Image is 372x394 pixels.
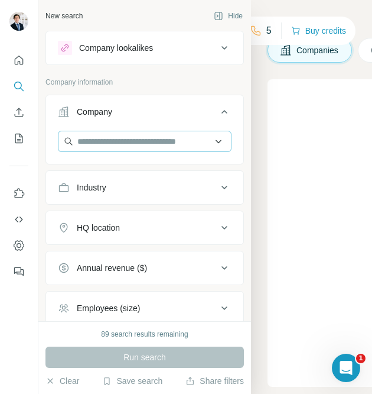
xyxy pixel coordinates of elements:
[46,214,243,242] button: HQ location
[9,261,28,282] button: Feedback
[45,11,83,21] div: New search
[296,44,340,56] span: Companies
[46,173,243,202] button: Industry
[185,375,244,387] button: Share filters
[102,375,162,387] button: Save search
[77,222,120,234] div: HQ location
[332,354,360,382] iframe: Intercom live chat
[9,102,28,123] button: Enrich CSV
[9,209,28,230] button: Use Surfe API
[267,14,358,31] h4: Search
[205,7,251,25] button: Hide
[266,24,272,38] p: 5
[77,182,106,193] div: Industry
[77,262,147,274] div: Annual revenue ($)
[101,329,188,340] div: 89 search results remaining
[45,375,79,387] button: Clear
[45,77,244,88] p: Company information
[9,76,28,97] button: Search
[46,34,243,62] button: Company lookalikes
[9,235,28,256] button: Dashboard
[9,50,28,71] button: Quick start
[77,302,140,314] div: Employees (size)
[77,106,112,118] div: Company
[291,22,346,39] button: Buy credits
[9,128,28,149] button: My lists
[46,98,243,131] button: Company
[356,354,366,363] span: 1
[46,254,243,282] button: Annual revenue ($)
[9,12,28,31] img: Avatar
[9,183,28,204] button: Use Surfe on LinkedIn
[79,42,153,54] div: Company lookalikes
[46,294,243,322] button: Employees (size)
